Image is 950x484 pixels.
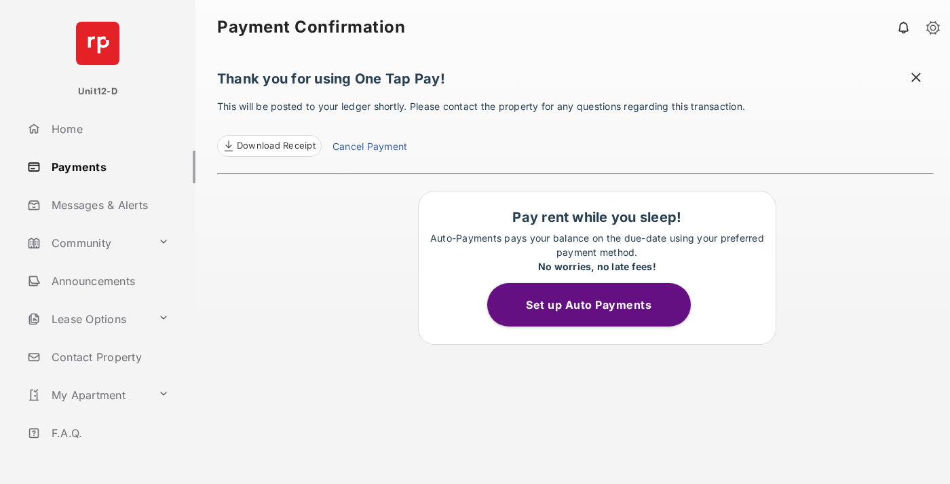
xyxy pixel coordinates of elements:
strong: Payment Confirmation [217,19,405,35]
a: Cancel Payment [332,139,407,157]
a: Announcements [22,265,195,297]
button: Set up Auto Payments [487,283,691,327]
div: No worries, no late fees! [425,259,769,274]
a: Set up Auto Payments [487,298,707,312]
span: Download Receipt [237,139,316,153]
img: svg+xml;base64,PHN2ZyB4bWxucz0iaHR0cDovL3d3dy53My5vcmcvMjAwMC9zdmciIHdpZHRoPSI2NCIgaGVpZ2h0PSI2NC... [76,22,119,65]
a: Home [22,113,195,145]
h1: Pay rent while you sleep! [425,209,769,225]
a: Community [22,227,153,259]
a: Contact Property [22,341,195,373]
a: Messages & Alerts [22,189,195,221]
a: Download Receipt [217,135,322,157]
a: Payments [22,151,195,183]
a: Lease Options [22,303,153,335]
p: Auto-Payments pays your balance on the due-date using your preferred payment method. [425,231,769,274]
a: My Apartment [22,379,153,411]
p: Unit12-D [78,85,117,98]
a: F.A.Q. [22,417,195,449]
h1: Thank you for using One Tap Pay! [217,71,934,94]
p: This will be posted to your ledger shortly. Please contact the property for any questions regardi... [217,99,934,157]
